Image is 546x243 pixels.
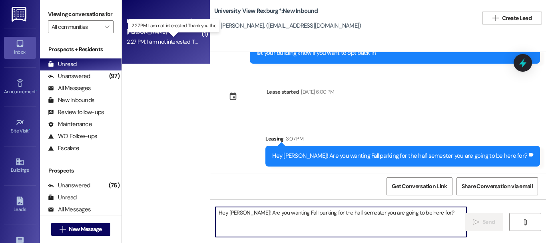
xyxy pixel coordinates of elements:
[48,72,90,80] div: Unanswered
[4,37,36,58] a: Inbox
[4,194,36,216] a: Leads
[267,88,299,96] div: Lease started
[473,219,479,225] i: 
[48,84,91,92] div: All Messages
[387,177,452,195] button: Get Conversation Link
[40,167,122,175] div: Prospects
[69,225,102,233] span: New Message
[105,24,109,30] i: 
[492,15,498,21] i: 
[51,223,110,236] button: New Message
[132,22,216,29] p: 2:27 PM: I am not interested Thank you tho
[48,108,104,116] div: Review follow-ups
[48,181,90,190] div: Unanswered
[107,70,122,82] div: (97)
[36,88,37,93] span: •
[127,28,167,35] span: [PERSON_NAME]
[127,38,225,45] div: 2:27 PM: I am not interested Thank you tho
[48,8,114,20] label: Viewing conversations for
[48,96,94,104] div: New Inbounds
[29,127,30,133] span: •
[4,155,36,177] a: Buildings
[392,182,447,191] span: Get Conversation Link
[272,152,527,160] div: Hey [PERSON_NAME]! Are you wanting Fall parking for the half semester you are going to be here for?
[107,179,122,192] div: (76)
[60,226,66,233] i: 
[284,135,303,143] div: 3:07 PM
[214,7,318,15] b: University View Rexburg*: New Inbound
[462,182,533,191] span: Share Conversation via email
[299,88,334,96] div: [DATE] 6:00 PM
[522,219,528,225] i: 
[48,144,79,153] div: Escalate
[482,218,495,226] span: Send
[48,120,92,129] div: Maintenance
[127,17,201,26] div: University View Rexburg* [GEOGRAPHIC_DATA]
[465,213,504,231] button: Send
[52,20,101,33] input: All communities
[40,45,122,54] div: Prospects + Residents
[48,193,77,202] div: Unread
[456,177,538,195] button: Share Conversation via email
[48,205,91,214] div: All Messages
[214,22,361,30] div: [PERSON_NAME]. ([EMAIL_ADDRESS][DOMAIN_NAME])
[502,14,532,22] span: Create Lead
[4,116,36,137] a: Site Visit •
[482,12,542,24] button: Create Lead
[48,132,97,141] div: WO Follow-ups
[12,7,28,22] img: ResiDesk Logo
[265,135,540,146] div: Leasing
[48,60,77,68] div: Unread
